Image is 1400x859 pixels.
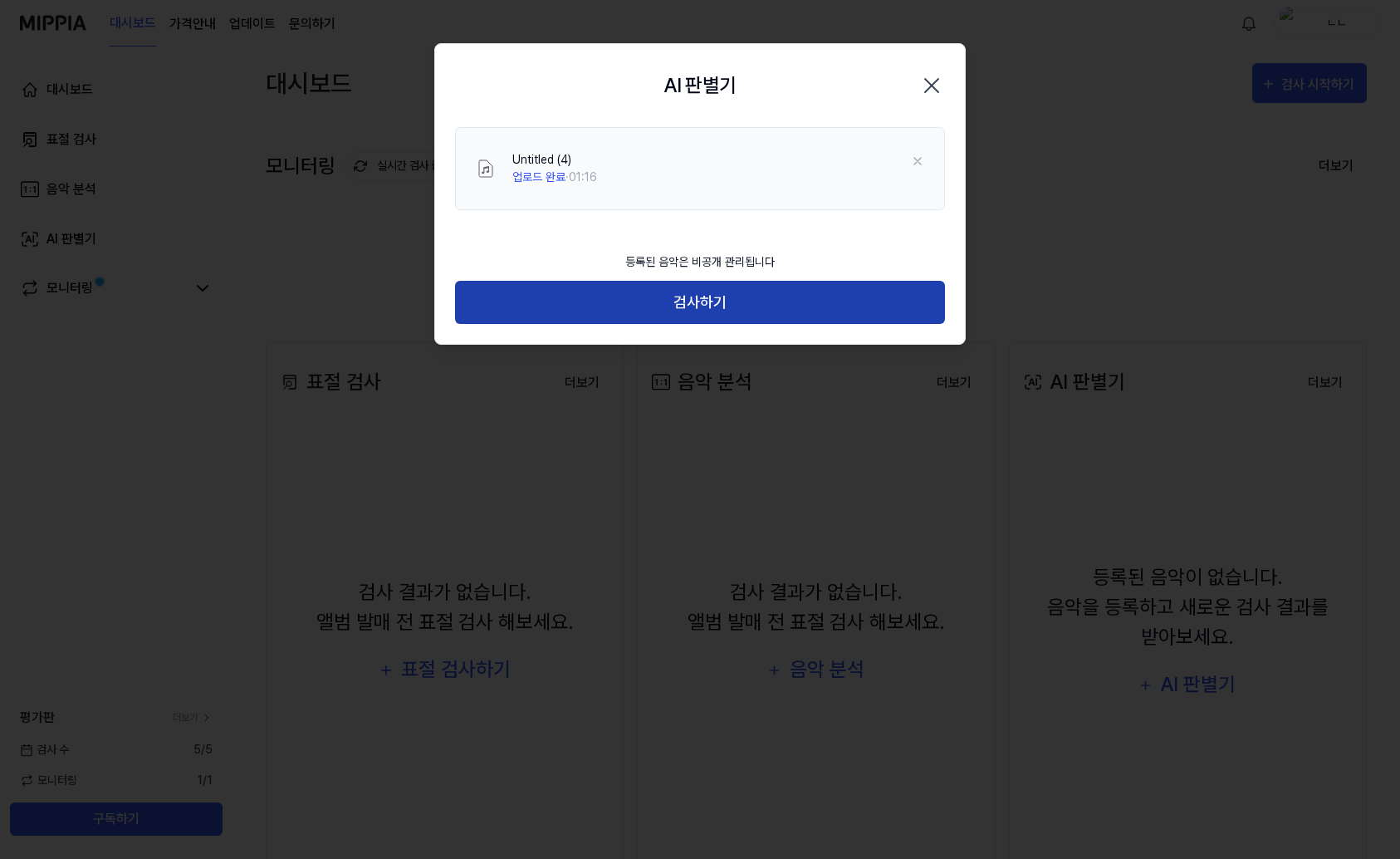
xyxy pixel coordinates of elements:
[663,71,736,101] h2: AI 판별기
[455,281,945,325] button: 검사하기
[615,243,785,281] div: 등록된 음악은 비공개 관리됩니다
[512,170,565,184] span: 업로드 완료
[476,159,496,179] img: File Select
[512,151,597,169] div: Untitled (4)
[512,169,597,186] div: · 01:16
